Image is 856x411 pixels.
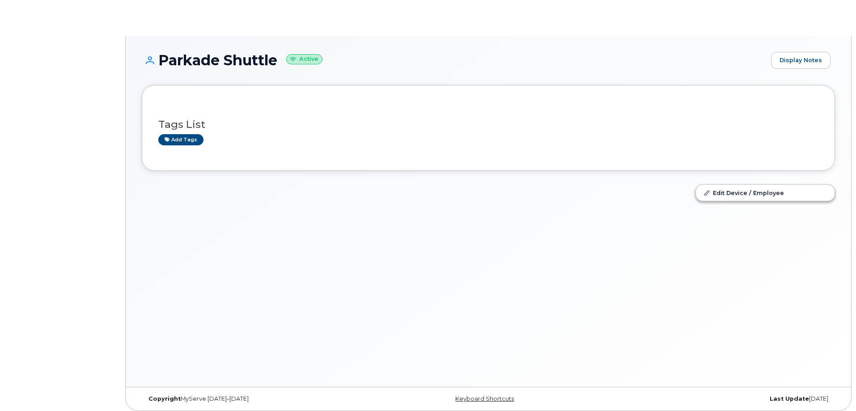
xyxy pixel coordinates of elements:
[148,395,181,402] strong: Copyright
[286,54,322,64] small: Active
[142,395,373,403] div: MyServe [DATE]–[DATE]
[696,185,835,201] a: Edit Device / Employee
[158,119,818,130] h3: Tags List
[604,395,835,403] div: [DATE]
[158,134,203,145] a: Add tags
[142,52,767,68] h1: Parkade Shuttle
[770,395,809,402] strong: Last Update
[455,395,514,402] a: Keyboard Shortcuts
[771,52,831,69] a: Display Notes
